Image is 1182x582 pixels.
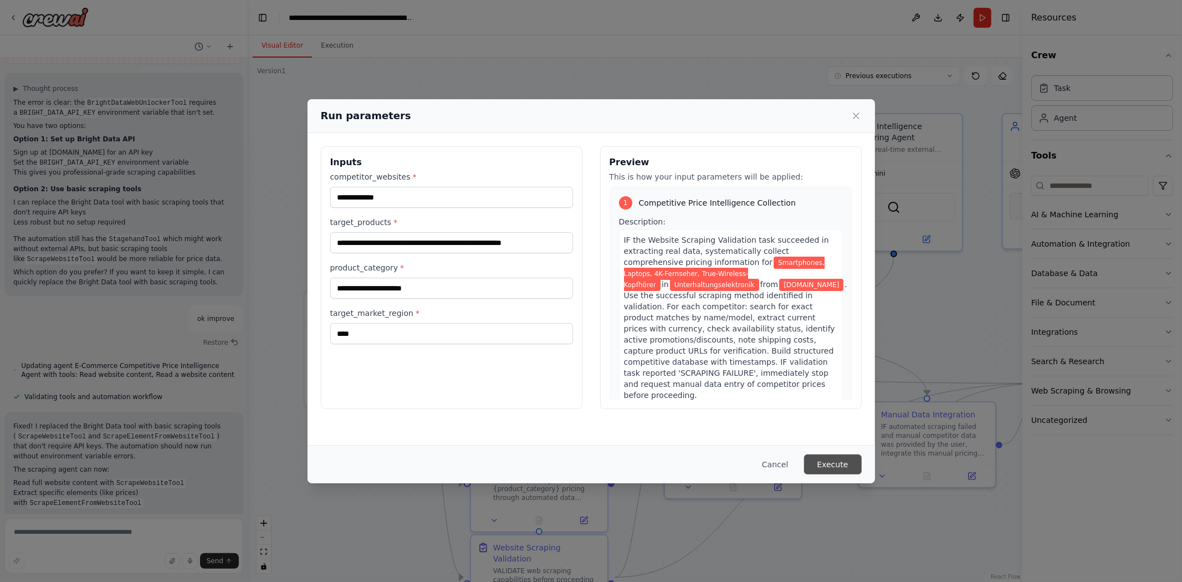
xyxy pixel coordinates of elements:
label: product_category [330,262,573,273]
h3: Inputs [330,156,573,169]
h2: Run parameters [321,108,411,124]
span: Variable: product_category [670,279,759,291]
button: Cancel [753,455,797,474]
div: 1 [619,196,632,210]
span: Variable: competitor_websites [779,279,843,291]
label: target_market_region [330,308,573,319]
span: Description: [619,217,666,226]
button: Execute [804,455,862,474]
span: from [760,280,779,289]
span: in [662,280,669,289]
p: This is how your input parameters will be applied: [610,171,852,182]
h3: Preview [610,156,852,169]
span: IF the Website Scraping Validation task succeeded in extracting real data, systematically collect... [624,236,829,267]
label: competitor_websites [330,171,573,182]
span: . Use the successful scraping method identified in validation. For each competitor: search for ex... [624,280,847,400]
span: Variable: target_products [624,257,825,291]
span: Competitive Price Intelligence Collection [639,197,796,208]
label: target_products [330,217,573,228]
